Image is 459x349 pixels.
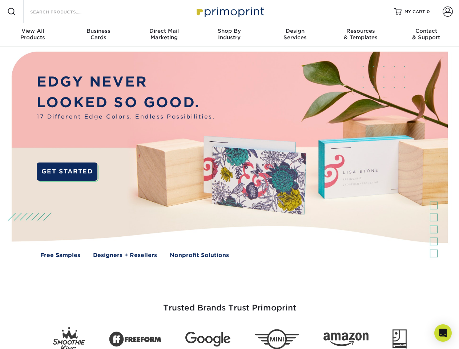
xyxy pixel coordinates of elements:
div: Services [262,28,328,41]
a: BusinessCards [65,23,131,47]
div: & Support [394,28,459,41]
a: Resources& Templates [328,23,393,47]
a: DesignServices [262,23,328,47]
img: Google [185,332,230,347]
span: 0 [427,9,430,14]
span: Direct Mail [131,28,197,34]
span: MY CART [404,9,425,15]
span: Shop By [197,28,262,34]
span: Contact [394,28,459,34]
h3: Trusted Brands Trust Primoprint [17,286,442,321]
img: Primoprint [193,4,266,19]
img: Amazon [323,333,369,346]
span: Resources [328,28,393,34]
a: Shop ByIndustry [197,23,262,47]
a: Contact& Support [394,23,459,47]
p: EDGY NEVER [37,72,215,92]
span: Business [65,28,131,34]
a: Designers + Resellers [93,251,157,260]
span: 17 Different Edge Colors. Endless Possibilities. [37,113,215,121]
a: Nonprofit Solutions [170,251,229,260]
a: Direct MailMarketing [131,23,197,47]
span: Design [262,28,328,34]
div: & Templates [328,28,393,41]
a: GET STARTED [37,163,97,181]
div: Open Intercom Messenger [434,324,452,342]
img: Goodwill [392,329,407,349]
p: LOOKED SO GOOD. [37,92,215,113]
div: Marketing [131,28,197,41]
a: Free Samples [40,251,80,260]
input: SEARCH PRODUCTS..... [29,7,100,16]
div: Cards [65,28,131,41]
div: Industry [197,28,262,41]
